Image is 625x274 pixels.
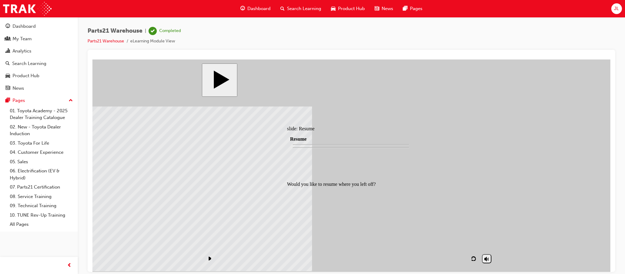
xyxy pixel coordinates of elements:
span: people-icon [5,36,10,42]
a: 09. Technical Training [7,201,75,211]
span: Resume [198,77,214,82]
a: 07. Parts21 Certification [7,182,75,192]
a: 02. New - Toyota Dealer Induction [7,122,75,139]
span: search-icon [280,5,285,13]
a: News [2,83,75,94]
button: Pages [2,95,75,106]
a: 06. Electrification (EV & Hybrid) [7,166,75,182]
div: Dashboard [13,23,36,30]
span: learningRecordVerb_COMPLETE-icon [149,27,157,35]
span: up-icon [69,97,73,105]
span: chart-icon [5,49,10,54]
div: Pages [13,97,25,104]
span: news-icon [5,86,10,91]
a: 03. Toyota For Life [7,139,75,148]
img: Trak [3,2,52,16]
span: Product Hub [338,5,365,12]
div: Search Learning [12,60,46,67]
span: pages-icon [5,98,10,103]
span: guage-icon [240,5,245,13]
a: 01. Toyota Academy - 2025 Dealer Training Catalogue [7,106,75,122]
a: 05. Sales [7,157,75,167]
span: News [382,5,393,12]
div: News [13,85,24,92]
p: Would you like to resume where you left off? [195,122,323,128]
div: slide: Resume [195,67,323,72]
a: Dashboard [2,21,75,32]
a: news-iconNews [370,2,398,15]
div: Product Hub [13,72,39,79]
div: Analytics [13,48,31,55]
span: search-icon [5,61,10,67]
span: car-icon [5,73,10,79]
a: search-iconSearch Learning [275,2,326,15]
a: Parts21 Warehouse [88,38,124,44]
a: Analytics [2,45,75,57]
span: car-icon [331,5,336,13]
button: DashboardMy TeamAnalyticsSearch LearningProduct HubNews [2,20,75,95]
span: | [145,27,146,34]
div: My Team [13,35,32,42]
span: prev-icon [67,262,72,269]
a: Product Hub [2,70,75,81]
a: 10. TUNE Rev-Up Training [7,211,75,220]
span: Pages [410,5,422,12]
span: Dashboard [247,5,271,12]
span: Parts21 Warehouse [88,27,142,34]
span: pages-icon [403,5,408,13]
span: news-icon [375,5,379,13]
span: Search Learning [287,5,321,12]
span: JL [614,5,619,12]
a: car-iconProduct Hub [326,2,370,15]
a: Search Learning [2,58,75,69]
span: guage-icon [5,24,10,29]
a: 08. Service Training [7,192,75,201]
div: Completed [159,28,181,34]
button: JL [611,3,622,14]
a: pages-iconPages [398,2,427,15]
li: eLearning Module View [130,38,175,45]
a: 04. Customer Experience [7,148,75,157]
a: guage-iconDashboard [235,2,275,15]
a: My Team [2,33,75,45]
a: All Pages [7,220,75,229]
